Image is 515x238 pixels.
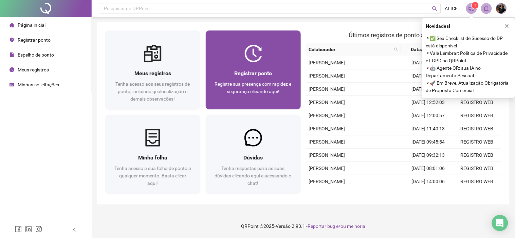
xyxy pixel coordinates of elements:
span: notification [468,5,475,12]
span: ⚬ ✅ Seu Checklist de Sucesso do DP está disponível [426,35,511,49]
span: linkedin [25,226,32,233]
span: [PERSON_NAME] [309,73,345,79]
td: [DATE] 08:01:06 [404,162,453,175]
span: Meus registros [18,67,49,72]
span: search [432,6,437,11]
td: [DATE] 11:40:13 [404,122,453,135]
div: Open Intercom Messenger [492,215,508,231]
span: Registre sua presença com rapidez e segurança clicando aqui! [215,81,292,94]
td: REGISTRO WEB [453,109,501,122]
span: 1 [474,3,477,8]
a: Minha folhaTenha acesso a sua folha de ponto a qualquer momento. Basta clicar aqui! [105,115,200,194]
span: bell [483,5,490,12]
td: [DATE] 13:08:37 [404,188,453,201]
span: facebook [15,226,22,233]
footer: QRPoint © 2025 - 2.93.1 - [92,214,515,238]
td: [DATE] 08:16:25 [404,56,453,69]
td: REGISTRO WEB [453,122,501,135]
span: [PERSON_NAME] [309,60,345,65]
a: Meus registrosTenha acesso aos seus registros de ponto, incluindo geolocalização e demais observa... [105,30,200,109]
span: Registrar ponto [234,70,272,77]
td: [DATE] 14:00:06 [404,175,453,188]
sup: 1 [472,2,479,9]
td: REGISTRO WEB [453,188,501,201]
span: [PERSON_NAME] [309,126,345,131]
span: Tenha acesso aos seus registros de ponto, incluindo geolocalização e demais observações! [115,81,190,102]
span: Minhas solicitações [18,82,59,87]
span: Página inicial [18,22,45,28]
span: Tenha respostas para as suas dúvidas clicando aqui e acessando o chat! [215,166,292,186]
span: Reportar bug e/ou melhoria [308,223,366,229]
span: Tenha acesso a sua folha de ponto a qualquer momento. Basta clicar aqui! [114,166,191,186]
span: [PERSON_NAME] [309,179,345,184]
td: REGISTRO WEB [453,96,501,109]
td: [DATE] 09:32:13 [404,149,453,162]
span: schedule [10,82,14,87]
span: ⚬ 🚀 Em Breve, Atualização Obrigatória de Proposta Comercial [426,79,511,94]
span: instagram [35,226,42,233]
span: Espelho de ponto [18,52,54,58]
span: environment [10,38,14,42]
td: [DATE] 13:05:02 [404,83,453,96]
span: [PERSON_NAME] [309,86,345,92]
span: Novidades ! [426,22,450,30]
td: [DATE] 14:00:32 [404,69,453,83]
span: Dúvidas [243,154,263,161]
span: Meus registros [134,70,171,77]
span: [PERSON_NAME] [309,139,345,145]
td: REGISTRO WEB [453,175,501,188]
span: home [10,23,14,27]
span: ⚬ 🤖 Agente QR: sua IA no Departamento Pessoal [426,64,511,79]
span: ⚬ Vale Lembrar: Política de Privacidade e LGPD na QRPoint [426,49,511,64]
td: REGISTRO WEB [453,149,501,162]
td: REGISTRO WEB [453,162,501,175]
span: search [394,47,398,51]
span: Data/Hora [404,46,440,53]
a: Registrar pontoRegistre sua presença com rapidez e segurança clicando aqui! [206,30,301,109]
img: 78791 [496,3,507,14]
span: [PERSON_NAME] [309,100,345,105]
td: [DATE] 12:52:03 [404,96,453,109]
span: Colaborador [309,46,392,53]
td: [DATE] 12:00:57 [404,109,453,122]
span: left [72,228,77,232]
span: [PERSON_NAME] [309,113,345,118]
span: Versão [276,223,291,229]
td: [DATE] 09:45:54 [404,135,453,149]
td: REGISTRO WEB [453,135,501,149]
span: Registrar ponto [18,37,51,43]
span: file [10,52,14,57]
span: search [393,44,400,55]
th: Data/Hora [401,43,448,56]
span: [PERSON_NAME] [309,166,345,171]
span: clock-circle [10,67,14,72]
span: Últimos registros de ponto sincronizados [349,31,459,39]
span: ALICE [445,5,458,12]
span: close [504,24,509,28]
a: DúvidasTenha respostas para as suas dúvidas clicando aqui e acessando o chat! [206,115,301,194]
span: Minha folha [138,154,167,161]
span: [PERSON_NAME] [309,152,345,158]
